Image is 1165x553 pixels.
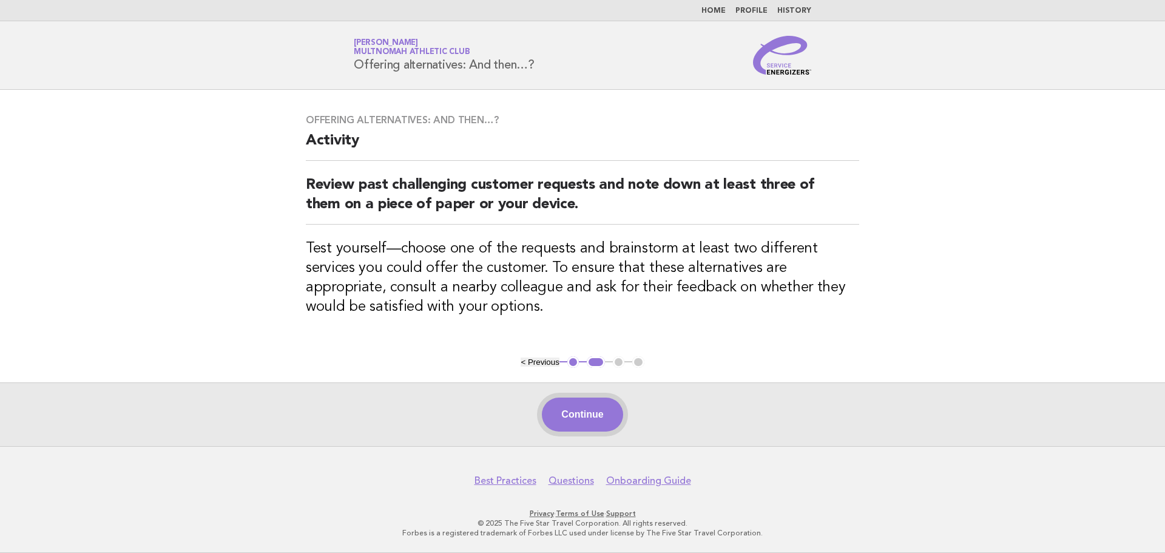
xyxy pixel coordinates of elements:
[735,7,768,15] a: Profile
[556,509,604,518] a: Terms of Use
[211,528,954,538] p: Forbes is a registered trademark of Forbes LLC used under license by The Five Star Travel Corpora...
[530,509,554,518] a: Privacy
[753,36,811,75] img: Service Energizers
[211,518,954,528] p: © 2025 The Five Star Travel Corporation. All rights reserved.
[587,356,604,368] button: 2
[542,398,623,432] button: Continue
[211,509,954,518] p: · ·
[606,509,636,518] a: Support
[306,131,859,161] h2: Activity
[354,39,470,56] a: [PERSON_NAME]Multnomah Athletic Club
[567,356,579,368] button: 1
[549,475,594,487] a: Questions
[306,114,859,126] h3: Offering alternatives: And then…?
[354,49,470,56] span: Multnomah Athletic Club
[354,39,535,71] h1: Offering alternatives: And then…?
[606,475,691,487] a: Onboarding Guide
[306,239,859,317] h3: Test yourself—choose one of the requests and brainstorm at least two different services you could...
[474,475,536,487] a: Best Practices
[306,175,859,225] h2: Review past challenging customer requests and note down at least three of them on a piece of pape...
[777,7,811,15] a: History
[521,358,559,367] button: < Previous
[701,7,726,15] a: Home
